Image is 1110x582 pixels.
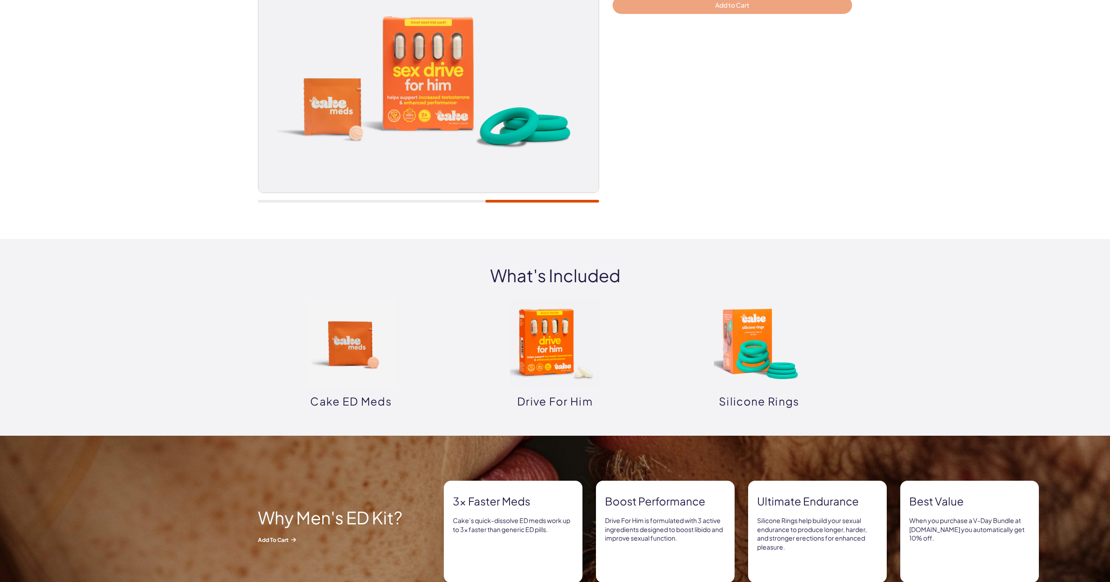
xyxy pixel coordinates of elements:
[258,266,852,285] h2: What's Included
[258,394,444,409] p: Cake ED Meds
[462,394,648,409] p: drive for him
[453,516,573,534] p: Cake’s quick-dissolve ED meds work up to 3x faster than generic ED pills.
[715,1,749,9] span: Add to Cart
[258,508,420,527] h2: Why men's ED kit?
[605,516,726,543] p: Drive For Him is formulated with 3 active ingredients designed to boost libido and improve sexual...
[666,394,852,409] p: silicone rings
[249,298,453,409] a: Cake ED Meds Cake ED Meds
[453,298,657,409] a: drive for him drive for him
[453,494,573,509] strong: 3x Faster Meds
[510,298,600,388] img: drive for him
[657,298,861,409] a: silicone rings silicone rings
[909,494,1030,509] strong: Best Value
[909,516,1030,543] p: When you purchase a V-Day Bundle at [DOMAIN_NAME] you automatically get 10% off.
[714,298,804,388] img: silicone rings
[757,516,878,551] p: Silicone Rings help build your sexual endurance to produce longer, harder, and stronger erections...
[605,494,726,509] strong: Boost Performance
[306,298,396,388] img: Cake ED Meds
[258,536,420,543] span: Add to Cart
[757,494,878,509] strong: Ultimate Endurance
